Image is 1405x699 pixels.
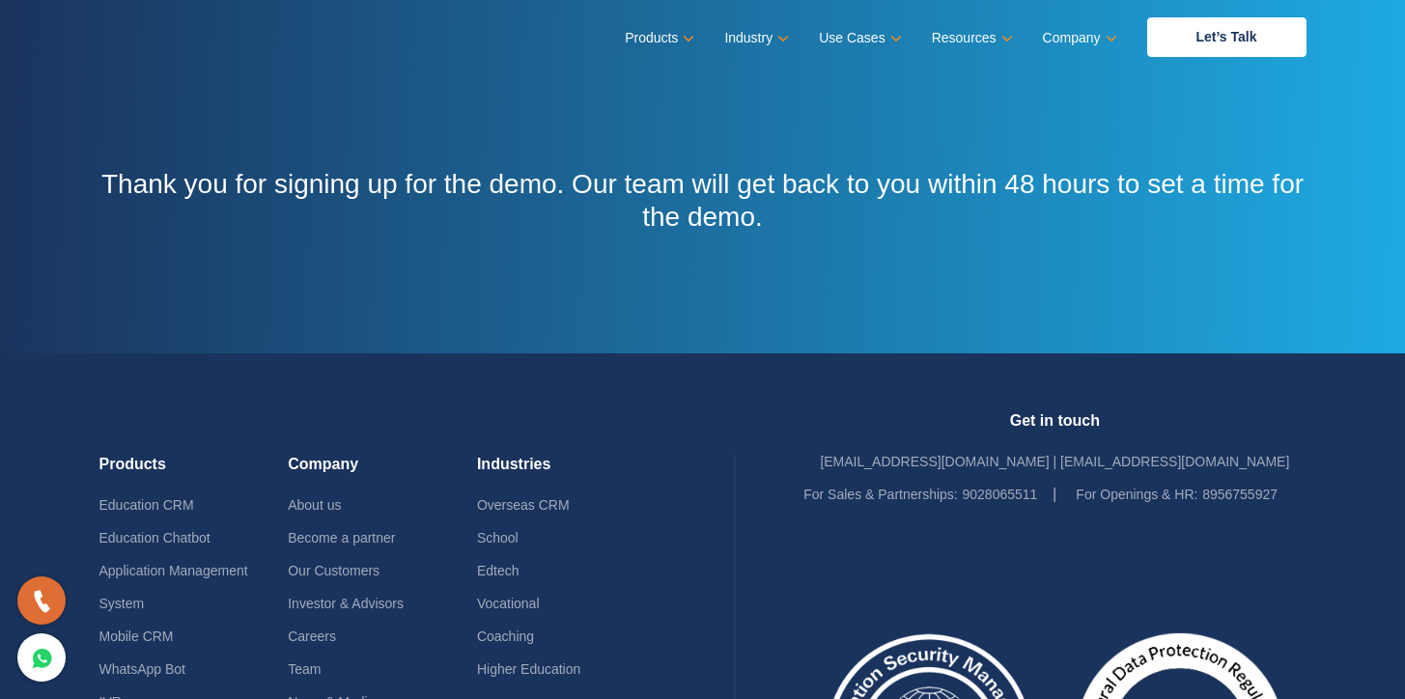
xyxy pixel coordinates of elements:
a: Let’s Talk [1147,17,1307,57]
a: School [477,530,519,545]
a: Resources [932,24,1009,52]
a: Overseas CRM [477,497,570,513]
a: Products [625,24,690,52]
a: 9028065511 [962,487,1037,502]
a: Team [288,661,321,677]
a: Application Management System [99,563,248,611]
a: Higher Education [477,661,580,677]
a: Company [1043,24,1113,52]
a: Mobile CRM [99,629,174,644]
h4: Products [99,455,289,489]
label: For Openings & HR: [1076,478,1197,511]
a: Use Cases [819,24,897,52]
h4: Company [288,455,477,489]
a: WhatsApp Bot [99,661,186,677]
a: [EMAIL_ADDRESS][DOMAIN_NAME] | [EMAIL_ADDRESS][DOMAIN_NAME] [820,454,1289,469]
a: Become a partner [288,530,395,545]
a: Careers [288,629,336,644]
a: Vocational [477,596,540,611]
a: Investor & Advisors [288,596,404,611]
h4: Industries [477,455,666,489]
a: About us [288,497,341,513]
a: Our Customers [288,563,379,578]
a: Education Chatbot [99,530,211,545]
h4: Get in touch [803,411,1306,445]
a: 8956755927 [1202,487,1278,502]
a: Education CRM [99,497,194,513]
a: Edtech [477,563,520,578]
a: Industry [724,24,785,52]
h3: Thank you for signing up for the demo. Our team will get back to you within 48 hours to set a tim... [99,168,1307,233]
label: For Sales & Partnerships: [803,478,958,511]
a: Coaching [477,629,534,644]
